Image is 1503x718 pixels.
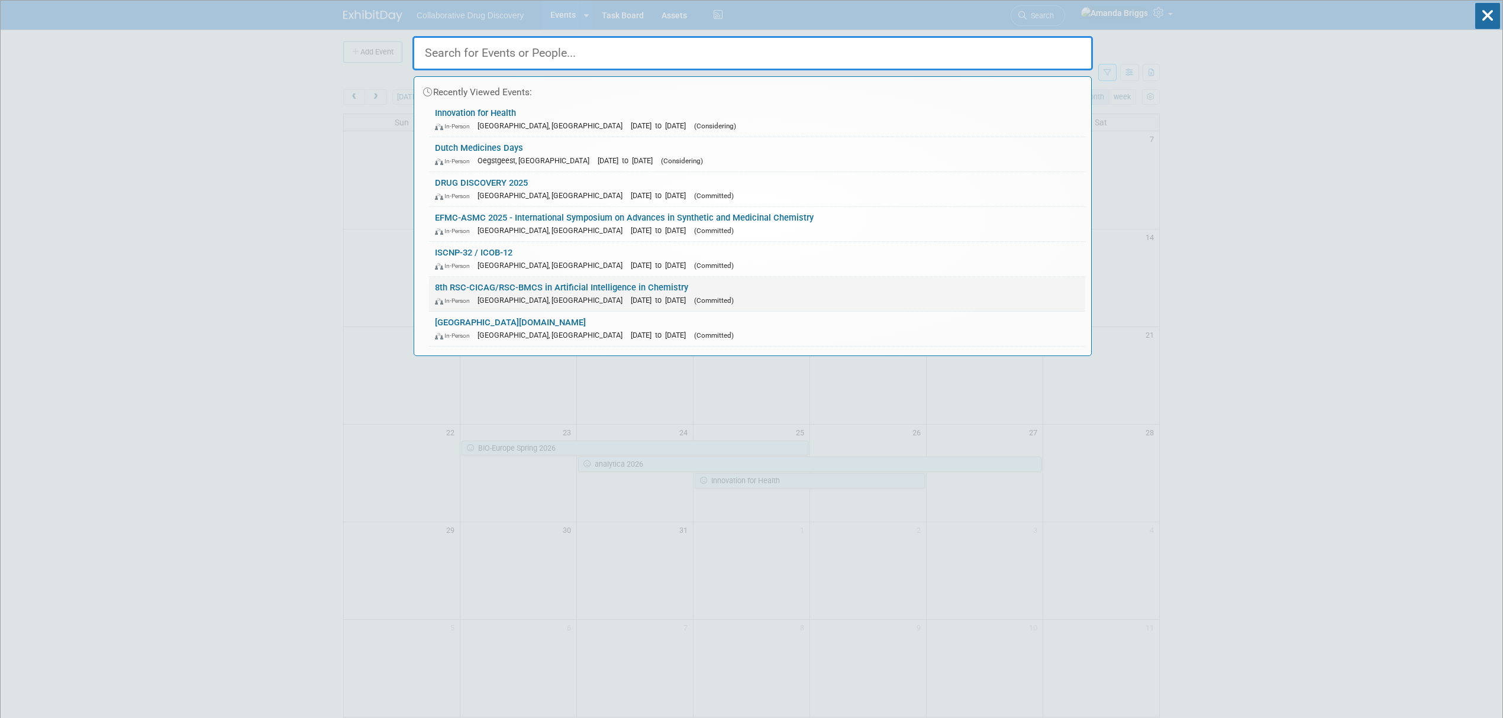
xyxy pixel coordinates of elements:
[435,332,475,339] span: In-Person
[631,261,692,270] span: [DATE] to [DATE]
[631,296,692,305] span: [DATE] to [DATE]
[429,137,1085,172] a: Dutch Medicines Days In-Person Oegstgeest, [GEOGRAPHIC_DATA] [DATE] to [DATE] (Considering)
[435,192,475,200] span: In-Person
[631,191,692,200] span: [DATE] to [DATE]
[435,122,475,130] span: In-Person
[429,102,1085,137] a: Innovation for Health In-Person [GEOGRAPHIC_DATA], [GEOGRAPHIC_DATA] [DATE] to [DATE] (Considering)
[478,261,628,270] span: [GEOGRAPHIC_DATA], [GEOGRAPHIC_DATA]
[598,156,659,165] span: [DATE] to [DATE]
[429,207,1085,241] a: EFMC-ASMC 2025 - International Symposium on Advances in Synthetic and Medicinal Chemistry In-Pers...
[478,191,628,200] span: [GEOGRAPHIC_DATA], [GEOGRAPHIC_DATA]
[435,157,475,165] span: In-Person
[694,331,734,339] span: (Committed)
[694,227,734,235] span: (Committed)
[478,121,628,130] span: [GEOGRAPHIC_DATA], [GEOGRAPHIC_DATA]
[631,121,692,130] span: [DATE] to [DATE]
[694,296,734,305] span: (Committed)
[694,192,734,200] span: (Committed)
[429,172,1085,206] a: DRUG DISCOVERY 2025 In-Person [GEOGRAPHIC_DATA], [GEOGRAPHIC_DATA] [DATE] to [DATE] (Committed)
[429,312,1085,346] a: [GEOGRAPHIC_DATA][DOMAIN_NAME] In-Person [GEOGRAPHIC_DATA], [GEOGRAPHIC_DATA] [DATE] to [DATE] (C...
[478,296,628,305] span: [GEOGRAPHIC_DATA], [GEOGRAPHIC_DATA]
[420,77,1085,102] div: Recently Viewed Events:
[435,262,475,270] span: In-Person
[631,226,692,235] span: [DATE] to [DATE]
[435,297,475,305] span: In-Person
[435,227,475,235] span: In-Person
[412,36,1093,70] input: Search for Events or People...
[429,242,1085,276] a: ISCNP-32 / ICOB-12 In-Person [GEOGRAPHIC_DATA], [GEOGRAPHIC_DATA] [DATE] to [DATE] (Committed)
[478,156,595,165] span: Oegstgeest, [GEOGRAPHIC_DATA]
[694,122,736,130] span: (Considering)
[429,277,1085,311] a: 8th RSC-CICAG/RSC-BMCS in Artificial Intelligence in Chemistry In-Person [GEOGRAPHIC_DATA], [GEOG...
[478,226,628,235] span: [GEOGRAPHIC_DATA], [GEOGRAPHIC_DATA]
[631,331,692,339] span: [DATE] to [DATE]
[478,331,628,339] span: [GEOGRAPHIC_DATA], [GEOGRAPHIC_DATA]
[694,261,734,270] span: (Committed)
[661,157,703,165] span: (Considering)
